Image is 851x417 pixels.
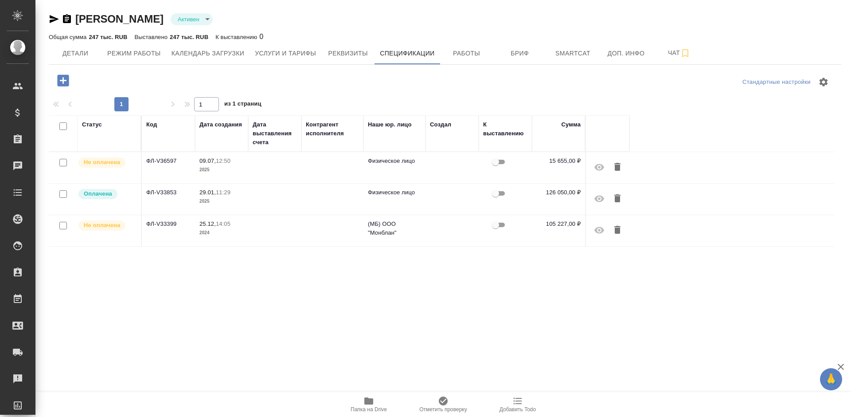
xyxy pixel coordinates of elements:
button: Папка на Drive [332,392,406,417]
td: ФЛ-V36597 [142,152,195,183]
div: Активен [171,13,213,25]
p: Выставлено [135,34,170,40]
div: К выставлению [483,120,527,138]
td: ФЛ-V33399 [142,215,195,246]
div: Дата создания [199,120,242,129]
p: 15 655,00 ₽ [536,157,581,165]
div: Создал [430,120,451,129]
button: Удалить [610,188,625,209]
span: Smartcat [552,48,594,59]
p: Оплачена [84,189,112,198]
span: из 1 страниц [224,98,262,111]
div: Код [146,120,157,129]
span: Настроить таблицу [813,71,834,93]
p: 25.12, [199,220,216,227]
button: Скопировать ссылку [62,14,72,24]
p: 2025 [199,197,244,206]
p: Не оплачена [84,158,120,167]
div: Дата выставления счета [253,120,297,147]
span: Отметить проверку [419,406,467,413]
p: Физическое лицо [368,188,421,197]
p: (МБ) ООО "Монблан" [368,220,421,237]
div: Контрагент исполнителя [306,120,359,138]
span: Чат [658,47,701,59]
span: Календарь загрузки [172,48,245,59]
button: Добавить Todo [480,392,555,417]
button: Удалить [610,157,625,178]
p: 2025 [199,165,244,174]
button: Скопировать ссылку для ЯМессенджера [49,14,59,24]
span: Доп. инфо [605,48,648,59]
p: 11:29 [216,189,230,196]
a: [PERSON_NAME] [75,13,164,25]
div: Наше юр. лицо [368,120,412,129]
p: 247 тыс. RUB [89,34,127,40]
div: Статус [82,120,102,129]
button: 🙏 [820,368,842,390]
div: split button [740,75,813,89]
p: Общая сумма [49,34,89,40]
span: Спецификации [380,48,434,59]
svg: Подписаться [680,48,691,59]
p: Не оплачена [84,221,120,230]
p: 14:05 [216,220,230,227]
p: К выставлению [215,34,259,40]
p: 126 050,00 ₽ [536,188,581,197]
div: Сумма [562,120,581,129]
p: 09.07, [199,157,216,164]
p: Физическое лицо [368,157,421,165]
div: 0 [215,31,263,42]
span: Папка на Drive [351,406,387,413]
span: Режим работы [107,48,161,59]
p: 12:50 [216,157,230,164]
p: 247 тыс. RUB [170,34,208,40]
button: Добавить оплату [51,71,75,90]
p: 2024 [199,228,244,237]
button: Отметить проверку [406,392,480,417]
button: Активен [175,16,202,23]
span: Работы [445,48,488,59]
td: ФЛ-V33853 [142,184,195,215]
span: Реквизиты [327,48,369,59]
p: 29.01, [199,189,216,196]
button: Удалить [610,220,625,241]
span: Детали [54,48,97,59]
p: 105 227,00 ₽ [536,220,581,228]
span: 🙏 [824,370,839,389]
span: Добавить Todo [500,406,536,413]
span: Услуги и тарифы [255,48,316,59]
span: Бриф [499,48,541,59]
